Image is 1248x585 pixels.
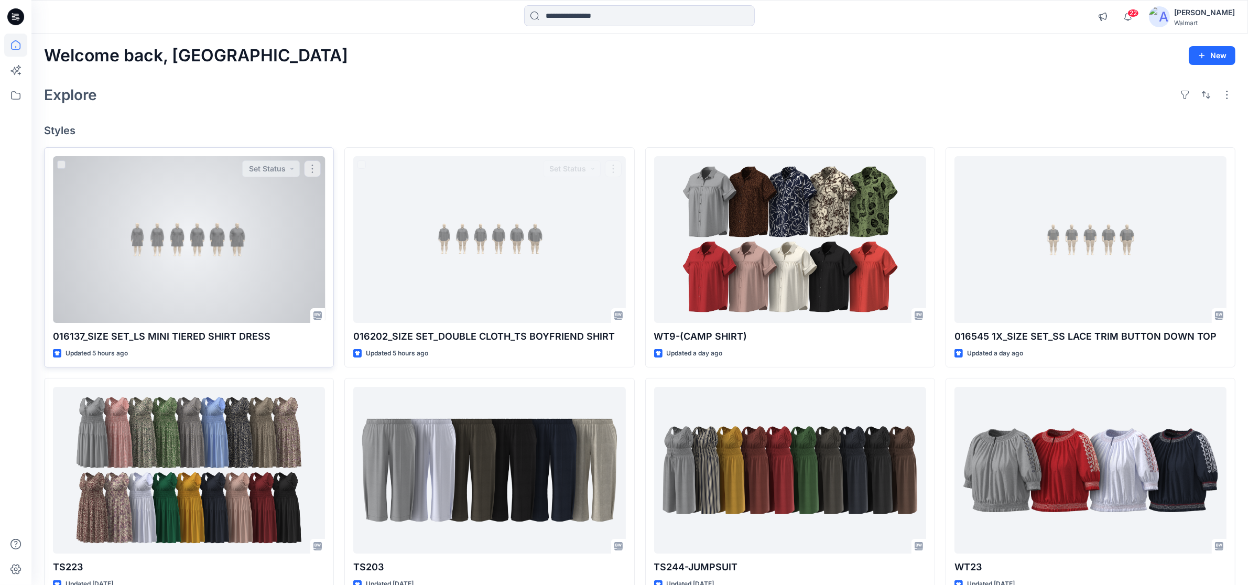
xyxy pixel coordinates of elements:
p: TS203 [353,560,625,575]
a: TS203 [353,387,625,554]
p: Updated 5 hours ago [66,348,128,359]
a: TS223 [53,387,325,554]
p: TS244-JUMPSUIT [654,560,926,575]
h2: Explore [44,86,97,103]
h4: Styles [44,124,1235,137]
a: 016137_SIZE SET_LS MINI TIERED SHIRT DRESS [53,156,325,323]
div: [PERSON_NAME] [1174,6,1235,19]
h2: Welcome back, [GEOGRAPHIC_DATA] [44,46,348,66]
p: 016545 1X_SIZE SET_SS LACE TRIM BUTTON DOWN TOP [954,329,1227,344]
button: New [1189,46,1235,65]
p: WT23 [954,560,1227,575]
p: WT9-(CAMP SHIRT) [654,329,926,344]
div: Walmart [1174,19,1235,27]
p: 016202_SIZE SET_DOUBLE CLOTH_TS BOYFRIEND SHIRT [353,329,625,344]
p: Updated a day ago [967,348,1023,359]
p: 016137_SIZE SET_LS MINI TIERED SHIRT DRESS [53,329,325,344]
a: WT23 [954,387,1227,554]
a: WT9-(CAMP SHIRT) [654,156,926,323]
img: avatar [1149,6,1170,27]
a: 016202_SIZE SET_DOUBLE CLOTH_TS BOYFRIEND SHIRT [353,156,625,323]
span: 22 [1127,9,1139,17]
p: TS223 [53,560,325,575]
a: TS244-JUMPSUIT [654,387,926,554]
a: 016545 1X_SIZE SET_SS LACE TRIM BUTTON DOWN TOP [954,156,1227,323]
p: Updated 5 hours ago [366,348,428,359]
p: Updated a day ago [667,348,723,359]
